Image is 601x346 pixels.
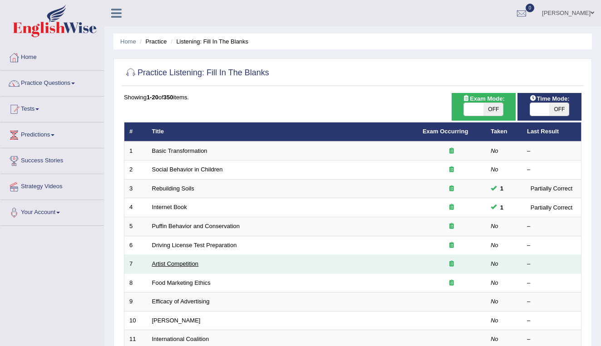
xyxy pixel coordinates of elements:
a: Home [0,45,104,68]
div: Exam occurring question [423,203,481,212]
a: Practice Questions [0,71,104,93]
a: Your Account [0,200,104,223]
td: 3 [124,179,147,198]
div: – [527,260,576,268]
a: Strategy Videos [0,174,104,197]
em: No [491,317,498,324]
a: International Coalition [152,336,209,342]
div: Exam occurring question [423,147,481,156]
th: Taken [486,122,522,141]
a: [PERSON_NAME] [152,317,201,324]
a: Food Marketing Ethics [152,279,211,286]
span: You cannot take this question anymore [497,203,507,212]
span: Time Mode: [526,94,573,103]
em: No [491,260,498,267]
div: Partially Correct [527,184,576,193]
span: You cannot take this question anymore [497,184,507,193]
div: Exam occurring question [423,185,481,193]
a: Home [120,38,136,45]
div: – [527,335,576,344]
span: OFF [549,103,569,116]
a: Internet Book [152,204,187,210]
div: Show exams occurring in exams [452,93,516,121]
a: Social Behavior in Children [152,166,223,173]
a: Artist Competition [152,260,199,267]
div: – [527,147,576,156]
h2: Practice Listening: Fill In The Blanks [124,66,269,80]
em: No [491,147,498,154]
div: – [527,297,576,306]
td: 10 [124,311,147,330]
td: 7 [124,255,147,274]
a: Success Stories [0,148,104,171]
td: 4 [124,198,147,217]
td: 8 [124,273,147,292]
em: No [491,242,498,249]
div: Exam occurring question [423,260,481,268]
div: – [527,279,576,288]
div: – [527,317,576,325]
th: Title [147,122,418,141]
a: Basic Transformation [152,147,207,154]
span: Exam Mode: [459,94,508,103]
a: Tests [0,97,104,119]
th: # [124,122,147,141]
em: No [491,166,498,173]
em: No [491,336,498,342]
a: Driving License Test Preparation [152,242,237,249]
b: 1-20 [147,94,158,101]
div: Exam occurring question [423,222,481,231]
a: Efficacy of Advertising [152,298,210,305]
a: Puffin Behavior and Conservation [152,223,240,229]
div: Showing of items. [124,93,581,102]
a: Predictions [0,122,104,145]
div: Exam occurring question [423,279,481,288]
td: 5 [124,217,147,236]
div: Exam occurring question [423,166,481,174]
div: Exam occurring question [423,241,481,250]
a: Exam Occurring [423,128,468,135]
li: Listening: Fill In The Blanks [168,37,248,46]
div: Partially Correct [527,203,576,212]
b: 350 [163,94,173,101]
div: – [527,222,576,231]
div: – [527,166,576,174]
td: 1 [124,141,147,161]
em: No [491,279,498,286]
td: 6 [124,236,147,255]
a: Rebuilding Soils [152,185,194,192]
em: No [491,298,498,305]
em: No [491,223,498,229]
span: OFF [483,103,503,116]
td: 9 [124,292,147,312]
li: Practice [138,37,167,46]
td: 2 [124,161,147,180]
div: – [527,241,576,250]
span: 0 [526,4,535,12]
th: Last Result [522,122,581,141]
